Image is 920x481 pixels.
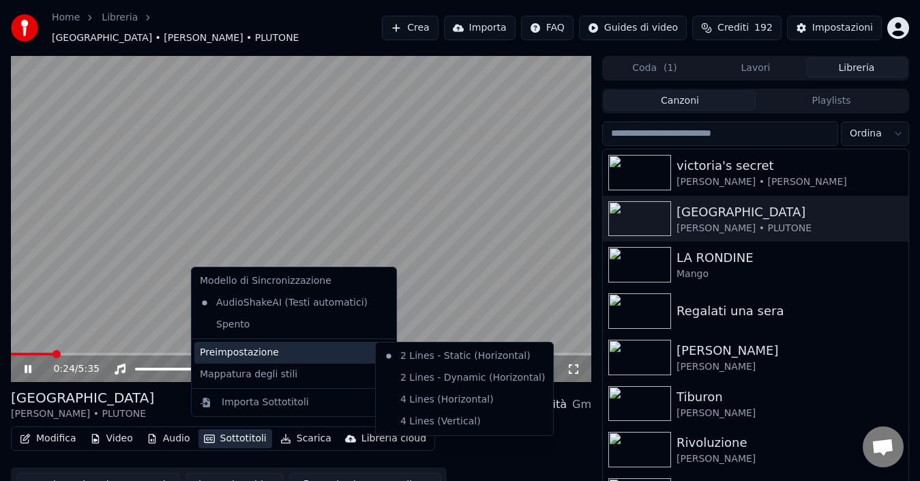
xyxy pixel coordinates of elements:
button: Impostazioni [787,16,882,40]
div: Libreria cloud [361,432,426,446]
div: Gm [572,396,591,413]
button: Crediti192 [692,16,782,40]
div: LA RONDINE [677,248,903,267]
button: Libreria [806,58,907,78]
button: Lavori [705,58,806,78]
button: Canzoni [604,91,756,111]
div: Spento [194,314,394,336]
div: 4 Lines (Horizontal) [379,389,550,411]
span: 192 [754,21,773,35]
div: Aprire la chat [863,426,904,467]
div: [PERSON_NAME] • PLUTONE [677,222,903,235]
div: Impostazioni [812,21,873,35]
div: 2 Lines - Dynamic (Horizontal) [379,367,550,389]
div: / [53,362,86,376]
div: Rivoluzione [677,433,903,452]
span: 5:35 [78,362,100,376]
button: FAQ [521,16,574,40]
span: ( 1 ) [664,61,677,75]
button: Playlists [756,91,907,111]
button: Coda [604,58,705,78]
button: Audio [141,429,196,448]
div: [GEOGRAPHIC_DATA] [677,203,903,222]
div: [PERSON_NAME] [677,341,903,360]
div: Modello di Sincronizzazione [194,270,394,292]
div: 4 Lines (Vertical) [379,411,550,433]
div: [PERSON_NAME] • [PERSON_NAME] [677,175,903,189]
div: 2 Lines - Static (Horizontal) [379,345,550,367]
a: Libreria [102,11,138,25]
a: Home [52,11,80,25]
div: AudioShakeAI (Testi automatici) [194,292,373,314]
div: [PERSON_NAME] [677,452,903,466]
button: Guides di video [579,16,687,40]
button: Crea [382,16,438,40]
div: [PERSON_NAME] [677,360,903,374]
nav: breadcrumb [52,11,382,45]
div: Mappatura degli stili [194,364,394,385]
div: Importa Sottotitoli [222,396,309,409]
img: youka [11,14,38,42]
div: Tiburon [677,388,903,407]
button: Sottotitoli [198,429,272,448]
span: Ordina [850,127,882,141]
div: [PERSON_NAME] • PLUTONE [11,407,154,421]
div: Mango [677,267,903,281]
span: 0:24 [53,362,74,376]
span: Crediti [717,21,749,35]
div: Preimpostazione [194,342,394,364]
button: Modifica [14,429,82,448]
div: victoria's secret [677,156,903,175]
div: [PERSON_NAME] [677,407,903,420]
button: Scarica [275,429,337,448]
div: Regalati una sera [677,302,903,321]
button: Importa [444,16,516,40]
button: Video [85,429,138,448]
div: [GEOGRAPHIC_DATA] [11,388,154,407]
span: [GEOGRAPHIC_DATA] • [PERSON_NAME] • PLUTONE [52,31,299,45]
